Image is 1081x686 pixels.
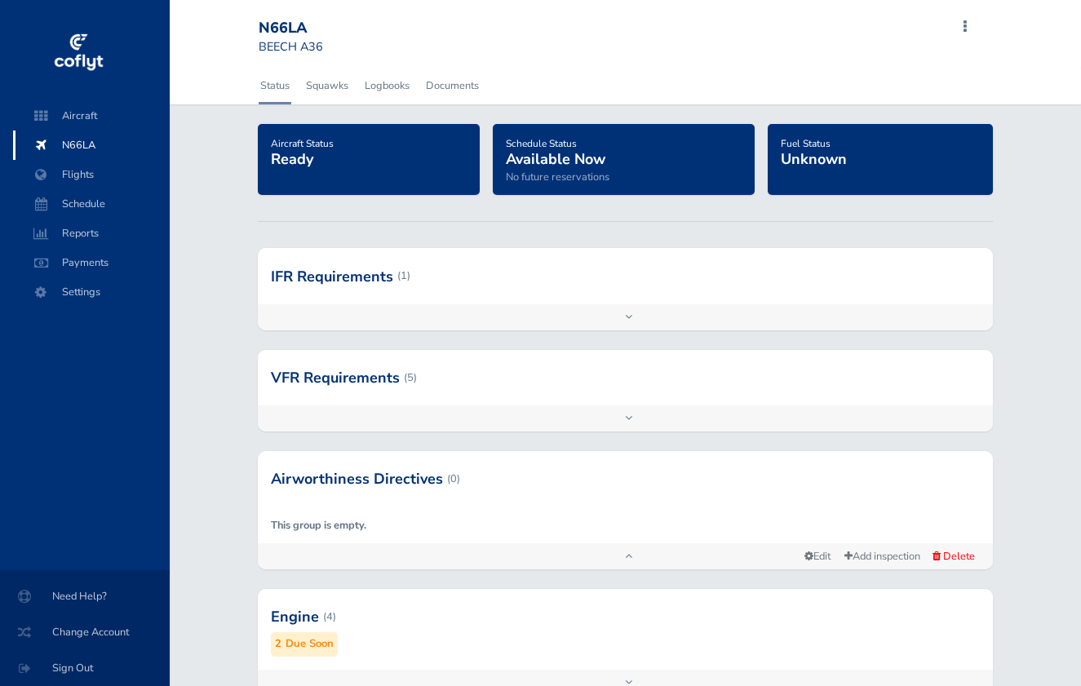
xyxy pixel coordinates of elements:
span: No future reservations [506,170,609,184]
button: Delete [928,547,980,565]
strong: This group is empty. [271,518,366,533]
img: coflyt logo [51,29,105,77]
a: Status [259,68,291,104]
a: Edit [798,546,837,568]
small: BEECH A36 [259,38,323,55]
span: Need Help? [20,582,150,611]
span: Fuel Status [781,137,831,150]
span: Reports [29,219,153,248]
span: Delete [943,549,975,564]
a: Documents [424,68,481,104]
span: Flights [29,160,153,189]
span: Aircraft [29,101,153,131]
a: Squawks [304,68,350,104]
small: Due Soon [286,635,334,653]
a: Logbooks [363,68,411,104]
span: N66LA [29,131,153,160]
span: Available Now [506,149,605,169]
span: Schedule [29,189,153,219]
div: N66LA [259,20,376,38]
a: Schedule StatusAvailable Now [506,132,605,170]
span: Unknown [781,149,847,169]
span: Ready [271,149,313,169]
span: Change Account [20,617,150,647]
span: Edit [804,549,831,564]
span: Payments [29,248,153,277]
span: Sign Out [20,653,150,683]
span: Settings [29,277,153,307]
span: Aircraft Status [271,137,334,150]
span: Schedule Status [506,137,577,150]
a: Add inspection [837,545,928,569]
